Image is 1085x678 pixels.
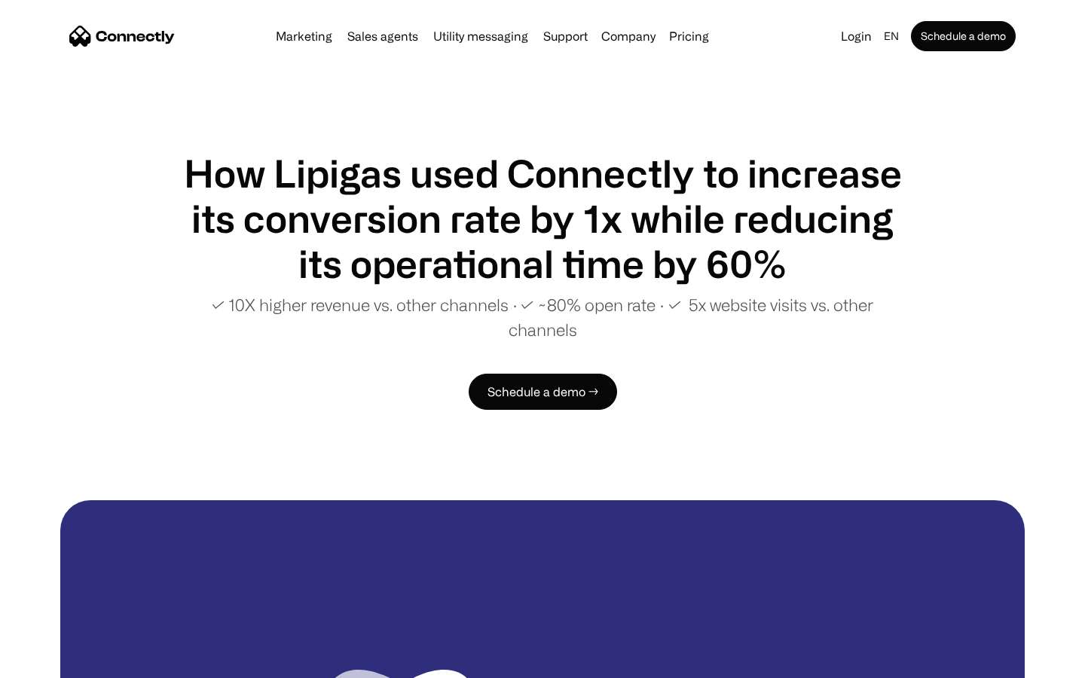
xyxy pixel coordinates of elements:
p: ✓ 10X higher revenue vs. other channels ∙ ✓ ~80% open rate ∙ ✓ 5x website visits vs. other channels [181,292,904,342]
a: Utility messaging [427,30,534,42]
a: Login [835,26,878,47]
div: en [884,26,899,47]
a: Sales agents [341,30,424,42]
a: Pricing [663,30,715,42]
h1: How Lipigas used Connectly to increase its conversion rate by 1x while reducing its operational t... [181,151,904,286]
div: Company [601,26,656,47]
a: Schedule a demo [911,21,1016,51]
a: Marketing [270,30,338,42]
a: Schedule a demo → [469,374,617,410]
a: Support [537,30,594,42]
